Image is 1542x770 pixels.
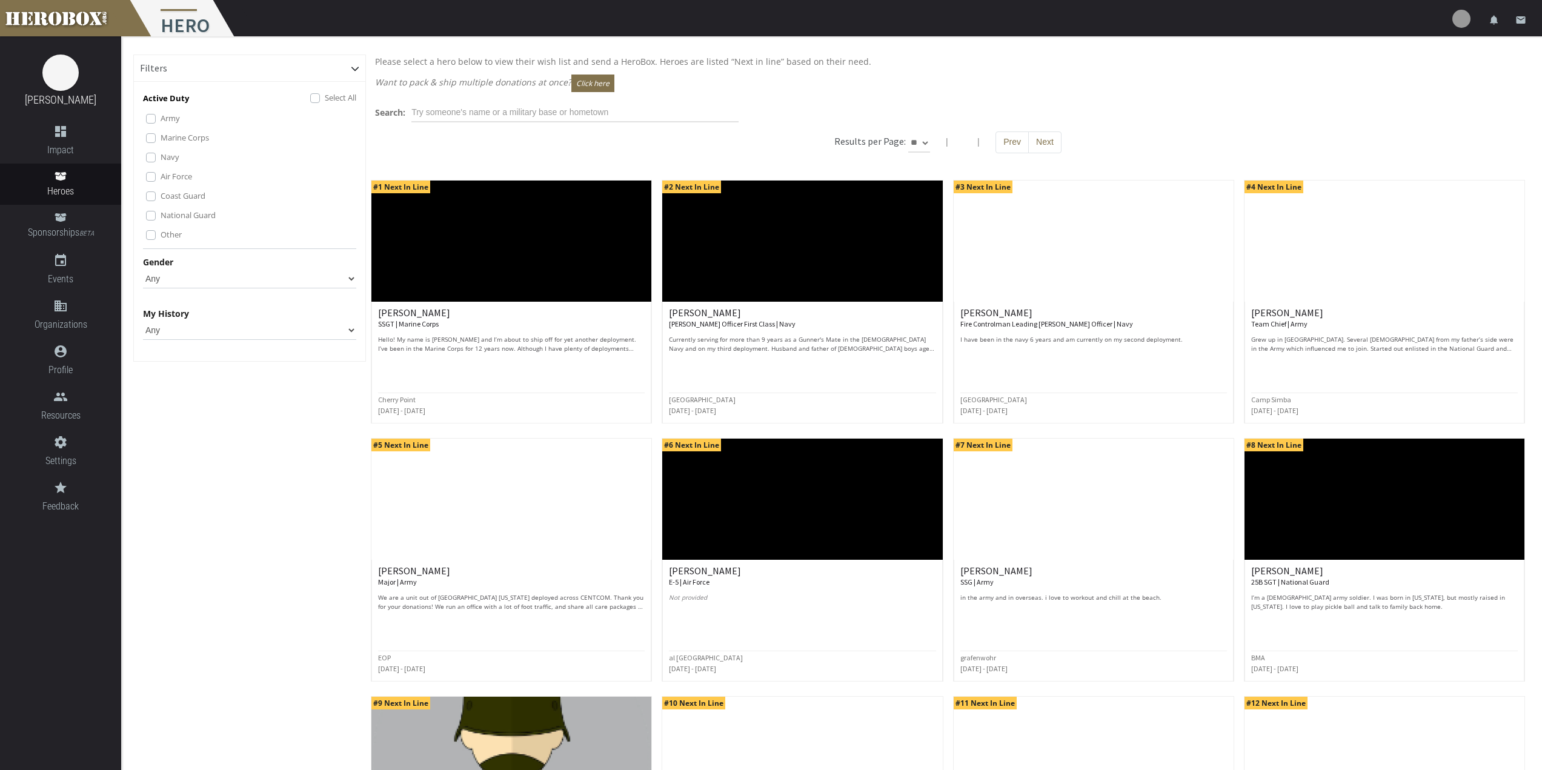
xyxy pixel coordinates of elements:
[1251,308,1518,329] h6: [PERSON_NAME]
[945,136,949,147] span: |
[378,319,439,328] small: SSGT | Marine Corps
[25,93,96,106] a: [PERSON_NAME]
[669,593,936,611] p: Not provided
[143,307,189,320] label: My History
[1251,395,1291,404] small: Camp Simba
[953,180,1234,423] a: #3 Next In Line [PERSON_NAME] Fire Controlman Leading [PERSON_NAME] Officer | Navy I have been in...
[1515,15,1526,25] i: email
[669,335,936,353] p: Currently serving for more than 9 years as a Gunner's Mate in the [DEMOGRAPHIC_DATA] Navy and on ...
[669,664,716,673] small: [DATE] - [DATE]
[976,136,981,147] span: |
[669,308,936,329] h6: [PERSON_NAME]
[161,111,180,125] label: Army
[960,319,1133,328] small: Fire Controlman Leading [PERSON_NAME] Officer | Navy
[140,63,167,74] h6: Filters
[1028,131,1062,153] button: Next
[378,593,645,611] p: We are a unit out of [GEOGRAPHIC_DATA] [US_STATE] deployed across CENTCOM. Thank you for your don...
[669,406,716,415] small: [DATE] - [DATE]
[1244,438,1525,682] a: #8 Next In Line [PERSON_NAME] 25B SGT | National Guard I’m a [DEMOGRAPHIC_DATA] army soldier. I w...
[669,566,936,587] h6: [PERSON_NAME]
[960,664,1008,673] small: [DATE] - [DATE]
[161,189,205,202] label: Coast Guard
[371,439,430,451] span: #5 Next In Line
[960,566,1227,587] h6: [PERSON_NAME]
[378,566,645,587] h6: [PERSON_NAME]
[954,697,1017,709] span: #11 Next In Line
[1489,15,1500,25] i: notifications
[1251,566,1518,587] h6: [PERSON_NAME]
[953,438,1234,682] a: #7 Next In Line [PERSON_NAME] SSG | Army in the army and in overseas. i love to workout and chill...
[1452,10,1471,28] img: user-image
[1251,319,1308,328] small: Team Chief | Army
[161,150,179,164] label: Navy
[662,697,725,709] span: #10 Next In Line
[1251,335,1518,353] p: Grew up in [GEOGRAPHIC_DATA]. Several [DEMOGRAPHIC_DATA] from my father’s side were in the Army w...
[669,319,796,328] small: [PERSON_NAME] Officer First Class | Navy
[378,308,645,329] h6: [PERSON_NAME]
[954,181,1012,193] span: #3 Next In Line
[378,664,425,673] small: [DATE] - [DATE]
[371,438,652,682] a: #5 Next In Line [PERSON_NAME] Major | Army We are a unit out of [GEOGRAPHIC_DATA] [US_STATE] depl...
[960,653,996,662] small: grafenwohr
[42,55,79,91] img: image
[161,170,192,183] label: Air Force
[1251,593,1518,611] p: I’m a [DEMOGRAPHIC_DATA] army soldier. I was born in [US_STATE], but mostly raised in [US_STATE]....
[411,103,739,122] input: Try someone's name or a military base or hometown
[378,335,645,353] p: Hello! My name is [PERSON_NAME] and I’m about to ship off for yet another deployment. I’ve been i...
[161,131,209,144] label: Marine Corps
[960,577,994,586] small: SSG | Army
[662,439,721,451] span: #6 Next In Line
[161,228,182,241] label: Other
[669,653,743,662] small: al [GEOGRAPHIC_DATA]
[960,335,1227,353] p: I have been in the navy 6 years and am currently on my second deployment.
[960,308,1227,329] h6: [PERSON_NAME]
[378,653,391,662] small: EOP
[325,91,356,104] label: Select All
[662,181,721,193] span: #2 Next In Line
[960,593,1227,611] p: in the army and in overseas. i love to workout and chill at the beach.
[1245,697,1308,709] span: #12 Next In Line
[960,406,1008,415] small: [DATE] - [DATE]
[1245,439,1303,451] span: #8 Next In Line
[375,75,1521,92] p: Want to pack & ship multiple donations at once?
[371,180,652,423] a: #1 Next In Line [PERSON_NAME] SSGT | Marine Corps Hello! My name is [PERSON_NAME] and I’m about t...
[378,577,417,586] small: Major | Army
[1245,181,1303,193] span: #4 Next In Line
[669,395,736,404] small: [GEOGRAPHIC_DATA]
[834,135,906,147] h6: Results per Page:
[143,91,189,105] p: Active Duty
[378,395,416,404] small: Cherry Point
[1251,653,1265,662] small: BMA
[995,131,1029,153] button: Prev
[375,105,405,119] label: Search:
[960,395,1027,404] small: [GEOGRAPHIC_DATA]
[954,439,1012,451] span: #7 Next In Line
[143,255,173,269] label: Gender
[79,230,94,237] small: BETA
[161,208,216,222] label: National Guard
[1251,664,1298,673] small: [DATE] - [DATE]
[1244,180,1525,423] a: #4 Next In Line [PERSON_NAME] Team Chief | Army Grew up in [GEOGRAPHIC_DATA]. Several [DEMOGRAPHI...
[571,75,614,92] button: Click here
[378,406,425,415] small: [DATE] - [DATE]
[1251,406,1298,415] small: [DATE] - [DATE]
[1251,577,1329,586] small: 25B SGT | National Guard
[375,55,1521,68] p: Please select a hero below to view their wish list and send a HeroBox. Heroes are listed “Next in...
[662,180,943,423] a: #2 Next In Line [PERSON_NAME] [PERSON_NAME] Officer First Class | Navy Currently serving for more...
[371,181,430,193] span: #1 Next In Line
[662,438,943,682] a: #6 Next In Line [PERSON_NAME] E-5 | Air Force Not provided al [GEOGRAPHIC_DATA] [DATE] - [DATE]
[371,697,430,709] span: #9 Next In Line
[669,577,710,586] small: E-5 | Air Force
